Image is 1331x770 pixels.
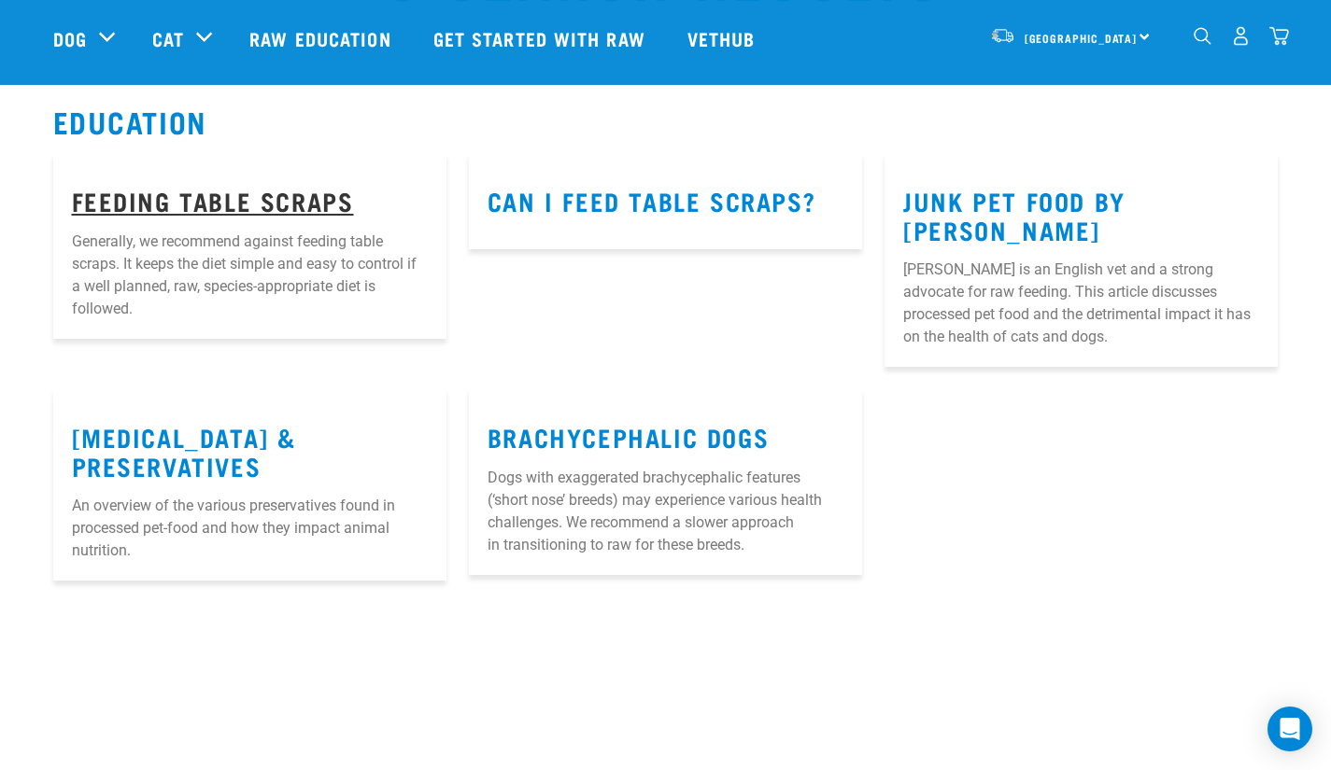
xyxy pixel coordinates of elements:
a: Vethub [669,1,779,76]
p: [PERSON_NAME] is an English vet and a strong advocate for raw feeding. This article discusses pro... [903,259,1259,348]
a: Get started with Raw [415,1,669,76]
a: Raw Education [231,1,414,76]
div: Open Intercom Messenger [1267,707,1312,751]
a: Cat [152,24,184,52]
span: [GEOGRAPHIC_DATA] [1025,35,1138,41]
p: An overview of the various preservatives found in processed pet-food and how they impact animal n... [72,495,428,562]
h2: Education [53,105,1279,138]
a: Feeding Table Scraps [72,193,354,207]
a: Brachycephalic Dogs [488,429,769,443]
img: van-moving.png [990,27,1015,44]
p: Generally, we recommend against feeding table scraps. It keeps the diet simple and easy to contro... [72,231,428,320]
a: Dog [53,24,87,52]
a: Junk Pet Food by [PERSON_NAME] [903,193,1126,236]
img: user.png [1231,26,1251,46]
a: [MEDICAL_DATA] & Preservatives [72,429,297,472]
img: home-icon-1@2x.png [1194,27,1211,45]
a: Can I feed table scraps? [488,193,815,207]
p: Dogs with exaggerated brachycephalic features (‘short nose’ breeds) may experience various health... [488,467,843,556]
img: home-icon@2x.png [1269,26,1289,46]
